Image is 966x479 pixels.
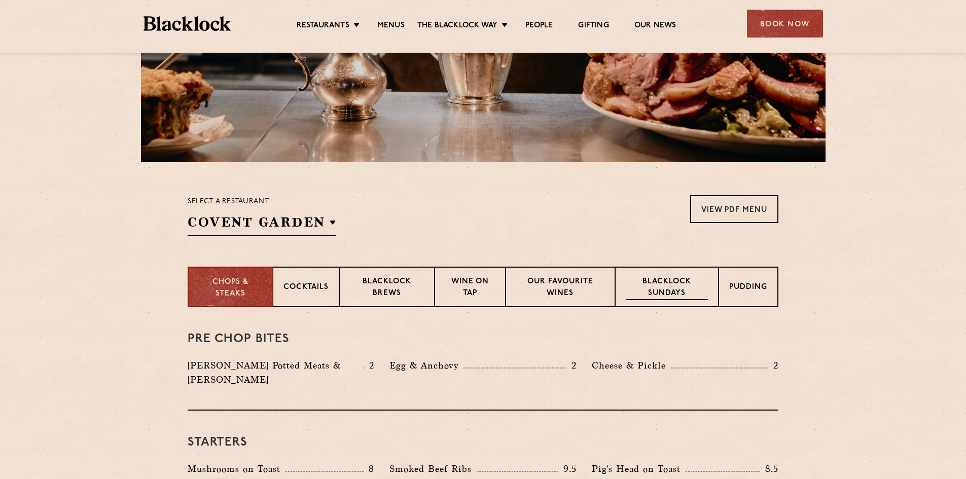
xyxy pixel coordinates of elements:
[389,358,463,373] p: Egg & Anchovy
[188,213,336,236] h2: Covent Garden
[199,277,262,300] p: Chops & Steaks
[445,276,495,300] p: Wine on Tap
[350,276,424,300] p: Blacklock Brews
[377,21,405,32] a: Menus
[417,21,497,32] a: The Blacklock Way
[188,195,336,208] p: Select a restaurant
[188,462,285,476] p: Mushrooms on Toast
[592,462,686,476] p: Pig's Head on Toast
[364,462,374,475] p: 8
[144,16,231,31] img: BL_Textured_Logo-footer-cropped.svg
[525,21,553,32] a: People
[634,21,676,32] a: Our News
[768,359,778,372] p: 2
[592,358,671,373] p: Cheese & Pickle
[188,358,363,387] p: [PERSON_NAME] Potted Meats & [PERSON_NAME]
[364,359,374,372] p: 2
[516,276,604,300] p: Our favourite wines
[729,282,767,294] p: Pudding
[188,333,778,346] h3: Pre Chop Bites
[188,436,778,449] h3: Starters
[566,359,577,372] p: 2
[578,21,609,32] a: Gifting
[690,195,778,223] a: View PDF Menu
[626,276,708,300] p: Blacklock Sundays
[760,462,778,475] p: 8.5
[389,462,477,476] p: Smoked Beef Ribs
[558,462,577,475] p: 9.5
[283,282,329,294] p: Cocktails
[747,10,823,38] div: Book Now
[297,21,349,32] a: Restaurants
